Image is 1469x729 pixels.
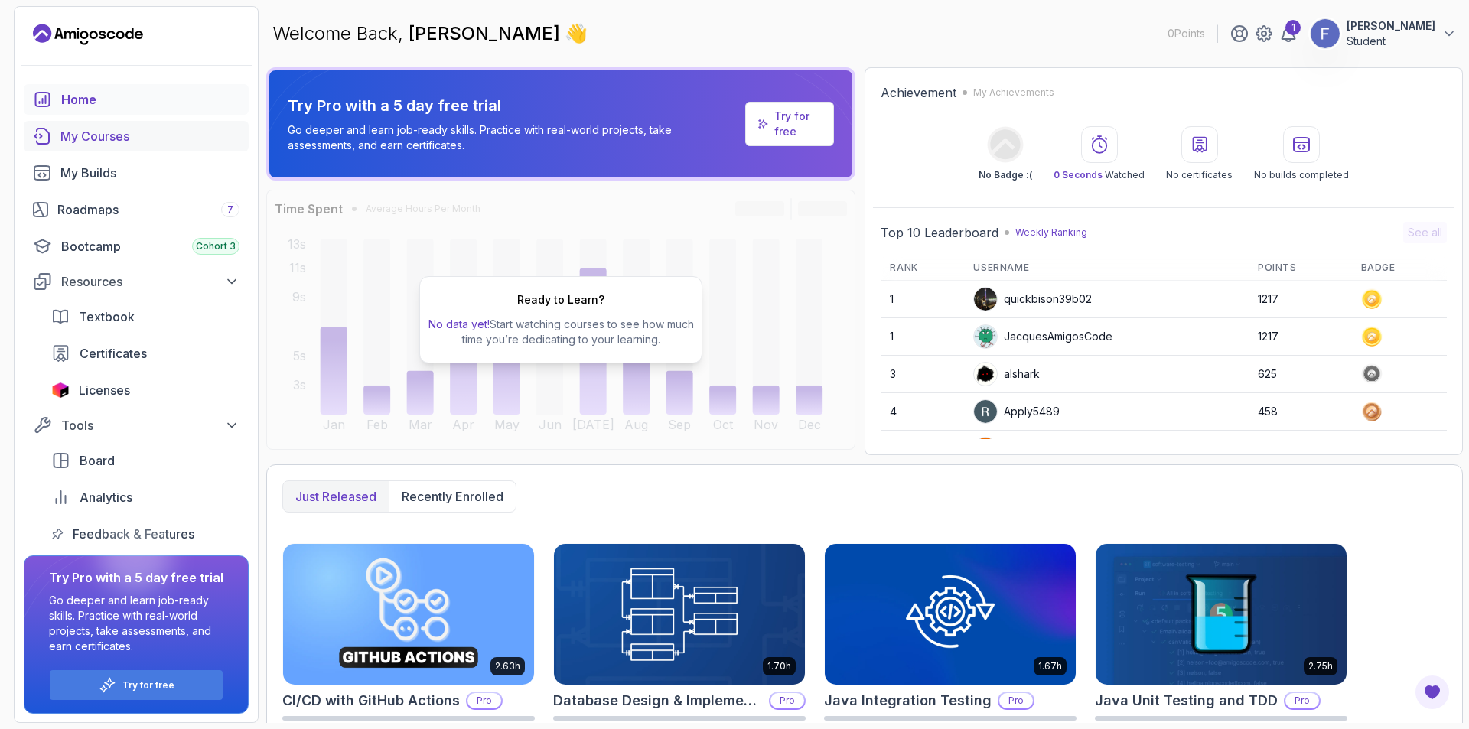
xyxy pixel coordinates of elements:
p: Go deeper and learn job-ready skills. Practice with real-world projects, take assessments, and ea... [288,122,739,153]
td: 337 [1249,431,1352,468]
a: Try for free [122,679,174,692]
a: textbook [42,301,249,332]
p: No Badge :( [979,169,1032,181]
span: Cohort 3 [196,240,236,252]
div: Resources [61,272,239,291]
td: 1 [881,318,964,356]
td: 458 [1249,393,1352,431]
p: My Achievements [973,86,1054,99]
div: Roadmaps [57,200,239,219]
h2: Ready to Learn? [517,292,604,308]
a: Try for free [774,109,822,139]
div: Home [61,90,239,109]
p: Weekly Ranking [1015,226,1087,239]
p: Pro [999,693,1033,708]
button: Recently enrolled [389,481,516,512]
h2: CI/CD with GitHub Actions [282,690,460,711]
p: Just released [295,487,376,506]
span: Licenses [79,381,130,399]
span: 0 Seconds [1054,169,1103,181]
div: 1 [1285,20,1301,35]
div: wildmongoosefb425 [973,437,1108,461]
button: See all [1403,222,1447,243]
h2: Java Unit Testing and TDD [1095,690,1278,711]
p: 0 Points [1168,26,1205,41]
div: JacquesAmigosCode [973,324,1112,349]
h2: Achievement [881,83,956,102]
p: Student [1347,34,1435,49]
p: Go deeper and learn job-ready skills. Practice with real-world projects, take assessments, and ea... [49,593,223,654]
p: Try Pro with a 5 day free trial [288,95,739,116]
span: [PERSON_NAME] [409,22,565,44]
button: Try for free [49,669,223,701]
td: 1 [881,281,964,318]
span: 7 [227,203,233,216]
img: default monster avatar [974,325,997,348]
td: 3 [881,356,964,393]
div: My Courses [60,127,239,145]
span: Textbook [79,308,135,326]
p: No builds completed [1254,169,1349,181]
img: user profile image [974,288,997,311]
img: user profile image [974,400,997,423]
p: Pro [467,693,501,708]
a: 1 [1279,24,1298,43]
td: 1217 [1249,281,1352,318]
p: 1.67h [1038,660,1062,672]
a: home [24,84,249,115]
p: Pro [770,693,804,708]
button: Just released [283,481,389,512]
a: builds [24,158,249,188]
button: Open Feedback Button [1414,674,1451,711]
span: Board [80,451,115,470]
img: Java Unit Testing and TDD card [1096,544,1347,685]
img: user profile image [974,438,997,461]
img: user profile image [1311,19,1340,48]
td: 1217 [1249,318,1352,356]
p: 1.70h [767,660,791,672]
th: Rank [881,255,964,281]
h2: Top 10 Leaderboard [881,223,998,242]
button: Tools [24,412,249,439]
a: licenses [42,375,249,405]
img: Database Design & Implementation card [554,544,805,685]
a: roadmaps [24,194,249,225]
th: Points [1249,255,1352,281]
p: Recently enrolled [402,487,503,506]
p: 2.63h [495,660,520,672]
td: 5 [881,431,964,468]
img: CI/CD with GitHub Actions card [283,544,534,685]
th: Username [964,255,1249,281]
img: Java Integration Testing card [825,544,1076,685]
a: certificates [42,338,249,369]
p: Watched [1054,169,1145,181]
span: Analytics [80,488,132,506]
a: board [42,445,249,476]
a: analytics [42,482,249,513]
img: user profile image [974,363,997,386]
span: No data yet! [428,317,490,330]
button: Resources [24,268,249,295]
td: 625 [1249,356,1352,393]
p: Start watching courses to see how much time you’re dedicating to your learning. [426,317,695,347]
h2: Database Design & Implementation [553,690,763,711]
div: quickbison39b02 [973,287,1092,311]
div: My Builds [60,164,239,182]
div: alshark [973,362,1040,386]
button: user profile image[PERSON_NAME]Student [1310,18,1457,49]
a: Try for free [745,102,834,146]
a: courses [24,121,249,151]
span: Certificates [80,344,147,363]
h2: Java Integration Testing [824,690,992,711]
div: Bootcamp [61,237,239,255]
img: jetbrains icon [51,382,70,398]
p: 2.75h [1308,660,1333,672]
th: Badge [1352,255,1447,281]
a: Landing page [33,22,143,47]
a: feedback [42,519,249,549]
div: Apply5489 [973,399,1060,424]
p: [PERSON_NAME] [1347,18,1435,34]
p: No certificates [1166,169,1233,181]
